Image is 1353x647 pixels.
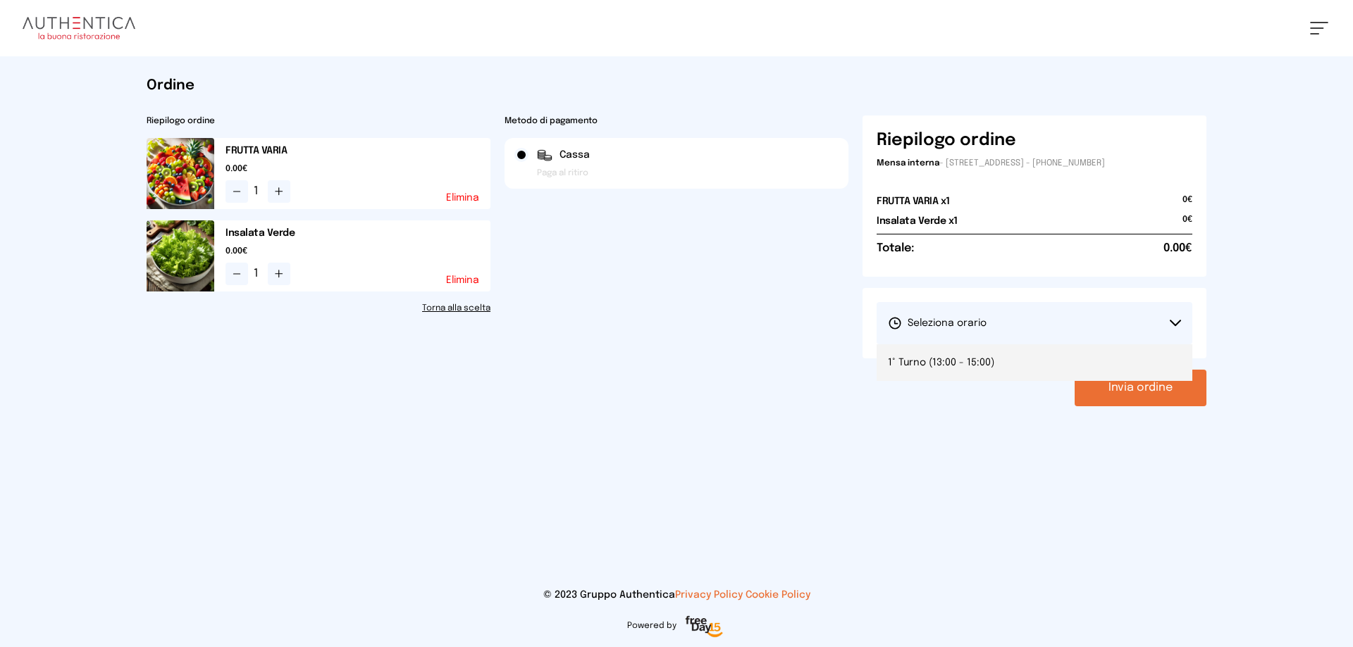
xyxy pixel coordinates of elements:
span: Seleziona orario [888,316,987,330]
a: Cookie Policy [746,590,810,600]
a: Privacy Policy [675,590,743,600]
img: logo-freeday.3e08031.png [682,613,727,641]
p: © 2023 Gruppo Authentica [23,588,1330,602]
button: Invia ordine [1075,370,1206,406]
span: Powered by [627,620,676,632]
button: Seleziona orario [877,302,1192,344]
span: 1° Turno (13:00 - 15:00) [888,356,994,370]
